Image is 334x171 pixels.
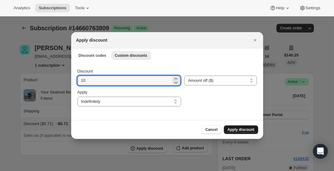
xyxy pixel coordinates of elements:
[71,4,94,12] button: Tools
[115,53,147,58] span: Custom discounts
[205,127,217,132] span: Cancel
[71,62,263,120] div: Custom discounts
[276,6,284,10] span: Help
[266,4,294,12] button: Help
[79,53,106,58] span: Discount codes
[306,6,320,10] span: Settings
[228,127,254,132] span: Apply discount
[35,4,70,12] button: Subscriptions
[75,51,110,60] button: Discount codes
[39,6,66,10] span: Subscriptions
[77,69,93,73] span: Discount
[76,37,107,43] h2: Apply discount
[224,125,258,134] button: Apply discount
[10,4,34,12] button: Analytics
[202,125,221,134] button: Cancel
[14,6,30,10] span: Analytics
[296,4,324,12] button: Settings
[111,51,151,60] button: Custom discounts
[75,6,85,10] span: Tools
[313,144,328,159] div: Open Intercom Messenger
[77,90,88,94] span: Apply
[251,36,259,44] button: Close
